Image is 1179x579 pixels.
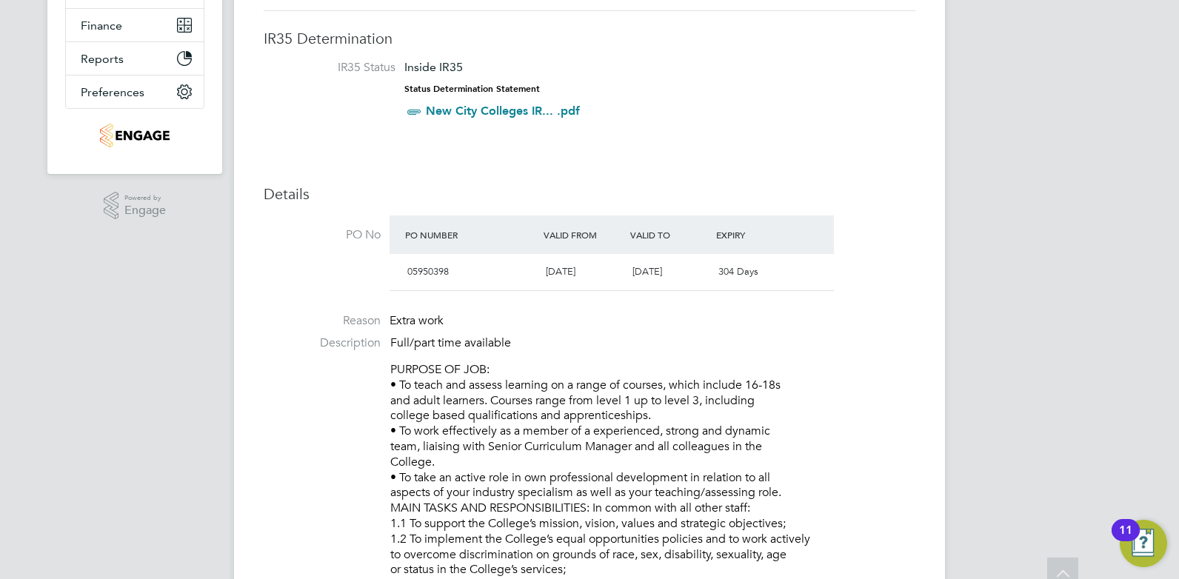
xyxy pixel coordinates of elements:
p: Full/part time available [390,335,915,351]
a: New City Colleges IR... .pdf [426,104,580,118]
img: jjfox-logo-retina.png [100,124,169,147]
label: PO No [264,227,381,243]
button: Preferences [66,76,204,108]
div: Expiry [712,221,799,248]
button: Finance [66,9,204,41]
label: IR35 Status [278,60,395,76]
span: Engage [124,204,166,217]
div: Valid To [627,221,713,248]
h3: Details [264,184,915,204]
span: Inside IR35 [404,60,463,74]
div: PO Number [401,221,540,248]
span: 05950398 [407,265,449,278]
a: Go to home page [65,124,204,147]
strong: Status Determination Statement [404,84,540,94]
span: Extra work [390,313,444,328]
span: Powered by [124,192,166,204]
label: Reason [264,313,381,329]
span: [DATE] [632,265,662,278]
div: 11 [1119,530,1132,549]
div: Valid From [540,221,627,248]
h3: IR35 Determination [264,29,915,48]
span: 304 Days [718,265,758,278]
span: Reports [81,52,124,66]
a: Powered byEngage [104,192,167,220]
button: Open Resource Center, 11 new notifications [1120,520,1167,567]
label: Description [264,335,381,351]
span: Finance [81,19,122,33]
span: [DATE] [546,265,575,278]
span: Preferences [81,85,144,99]
button: Reports [66,42,204,75]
